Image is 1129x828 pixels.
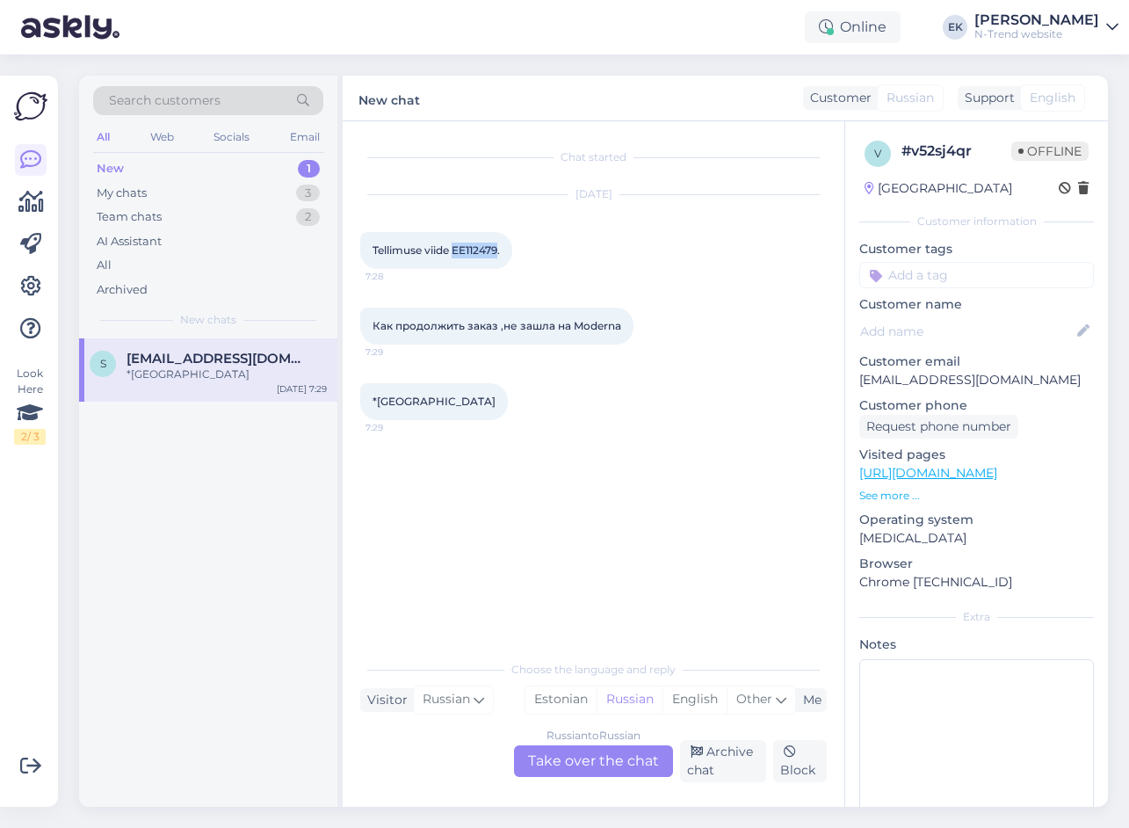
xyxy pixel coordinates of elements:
[365,345,431,359] span: 7:29
[803,89,872,107] div: Customer
[373,319,621,332] span: Как продолжить заказ ,не зашла на Moderna
[423,690,470,709] span: Russian
[597,686,662,713] div: Russian
[859,573,1094,592] p: Chrome [TECHNICAL_ID]
[859,415,1018,439] div: Request phone number
[296,208,320,226] div: 2
[286,126,323,149] div: Email
[736,691,772,707] span: Other
[859,262,1094,288] input: Add a tag
[14,366,46,445] div: Look Here
[97,208,162,226] div: Team chats
[93,126,113,149] div: All
[859,465,997,481] a: [URL][DOMAIN_NAME]
[796,691,821,709] div: Me
[874,147,881,160] span: v
[373,243,500,257] span: Tellimuse viide EE112479.
[859,529,1094,548] p: [MEDICAL_DATA]
[859,636,1094,654] p: Notes
[680,740,766,782] div: Archive chat
[859,295,1094,314] p: Customer name
[180,312,236,328] span: New chats
[109,91,221,110] span: Search customers
[360,662,827,678] div: Choose the language and reply
[805,11,901,43] div: Online
[859,446,1094,464] p: Visited pages
[210,126,253,149] div: Socials
[360,186,827,202] div: [DATE]
[901,141,1011,162] div: # v52sj4qr
[14,90,47,123] img: Askly Logo
[365,270,431,283] span: 7:28
[773,740,827,782] div: Block
[859,488,1094,504] p: See more ...
[360,691,408,709] div: Visitor
[859,609,1094,625] div: Extra
[887,89,934,107] span: Russian
[546,728,640,744] div: Russian to Russian
[974,13,1118,41] a: [PERSON_NAME]N-Trend website
[97,233,162,251] div: AI Assistant
[1030,89,1075,107] span: English
[514,745,673,777] div: Take over the chat
[147,126,177,149] div: Web
[860,322,1074,341] input: Add name
[127,351,309,367] span: sumita@mail.ru
[365,421,431,434] span: 7:29
[97,160,124,178] div: New
[865,179,1012,198] div: [GEOGRAPHIC_DATA]
[859,352,1094,371] p: Customer email
[358,86,420,110] label: New chat
[662,686,727,713] div: English
[100,357,106,370] span: s
[958,89,1015,107] div: Support
[127,367,327,382] div: *[GEOGRAPHIC_DATA]
[859,240,1094,258] p: Customer tags
[277,382,327,396] div: [DATE] 7:29
[14,429,46,445] div: 2 / 3
[974,13,1099,27] div: [PERSON_NAME]
[859,396,1094,415] p: Customer phone
[360,149,827,165] div: Chat started
[97,257,112,274] div: All
[859,214,1094,229] div: Customer information
[943,15,967,40] div: EK
[97,281,148,299] div: Archived
[298,160,320,178] div: 1
[296,185,320,202] div: 3
[97,185,147,202] div: My chats
[859,511,1094,529] p: Operating system
[974,27,1099,41] div: N-Trend website
[859,371,1094,389] p: [EMAIL_ADDRESS][DOMAIN_NAME]
[525,686,597,713] div: Estonian
[859,555,1094,573] p: Browser
[373,395,496,408] span: *[GEOGRAPHIC_DATA]
[1011,142,1089,161] span: Offline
